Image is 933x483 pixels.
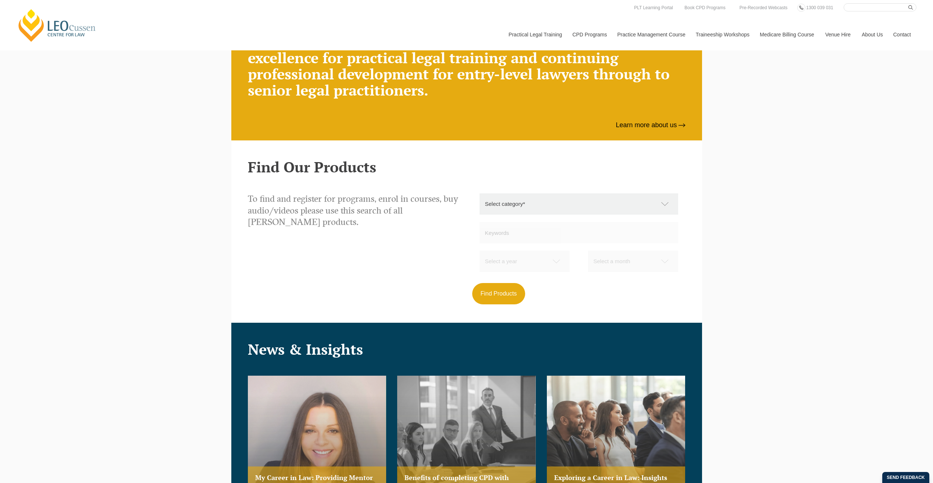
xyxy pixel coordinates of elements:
[248,341,685,357] h2: News & Insights
[17,8,98,43] a: [PERSON_NAME] Centre for Law
[248,159,685,175] h2: Find Our Products
[738,4,790,12] a: Pre-Recorded Webcasts
[754,19,820,50] a: Medicare Billing Course
[472,283,526,304] button: Find Products
[683,4,727,12] a: Book CPD Programs
[888,19,916,50] a: Contact
[616,121,685,129] a: Learn more about us
[567,19,612,50] a: CPD Programs
[612,19,690,50] a: Practice Management Course
[804,4,835,12] a: 1300 039 031
[856,19,888,50] a: About Us
[480,222,678,243] input: Keywords
[820,19,856,50] a: Venue Hire
[690,19,754,50] a: Traineeship Workshops
[632,4,675,12] a: PLT Learning Portal
[503,19,567,50] a: Practical Legal Training
[248,193,461,228] p: To find and register for programs, enrol in courses, buy audio/videos please use this search of a...
[806,5,833,10] span: 1300 039 031
[248,17,685,98] h2: [PERSON_NAME] Centre for Law has been and continues to be recognised as a centre of excellence fo...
